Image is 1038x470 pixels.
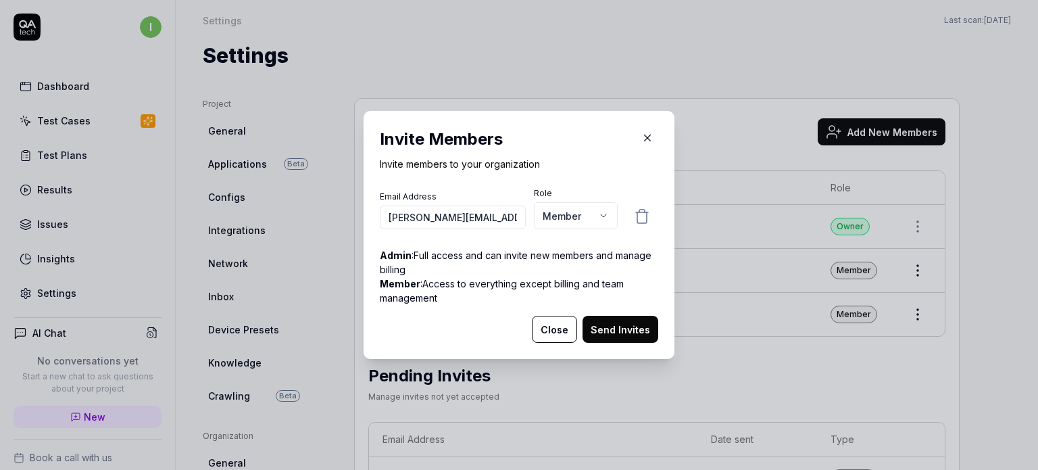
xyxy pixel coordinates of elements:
strong: Member [380,278,420,289]
p: : Full access and can invite new members and manage billing [380,248,658,277]
input: member@email.com [380,206,526,229]
button: Send Invites [583,316,658,343]
button: Close Modal [637,127,658,149]
label: Role [534,187,618,199]
h2: Invite Members [380,127,658,151]
p: Invite members to your organization [380,157,658,171]
p: : Access to everything except billing and team management [380,277,658,305]
strong: Admin [380,250,412,261]
label: Email Address [380,191,526,203]
button: Close [532,316,577,343]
